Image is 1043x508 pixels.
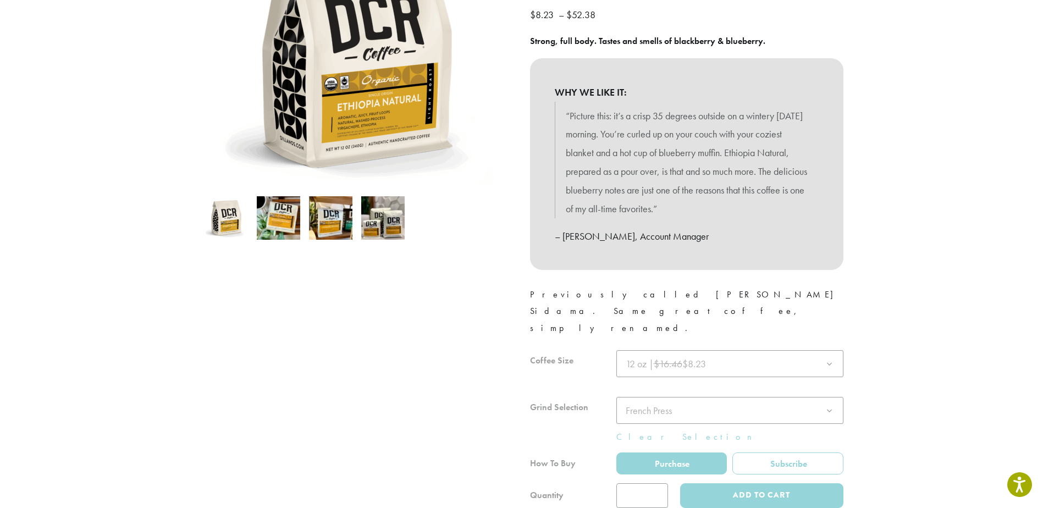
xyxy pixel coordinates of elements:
span: $ [530,8,536,21]
img: Ethiopia Natural - Image 4 [361,196,405,240]
p: Previously called [PERSON_NAME] Sidama. Same great coffee, simply renamed. [530,286,843,336]
bdi: 52.38 [566,8,598,21]
bdi: 8.23 [530,8,556,21]
p: – [PERSON_NAME], Account Manager [555,227,819,246]
p: “Picture this: it’s a crisp 35 degrees outside on a wintery [DATE] morning. You’re curled up on y... [566,107,808,218]
span: $ [566,8,572,21]
img: Ethiopia Natural [205,196,248,240]
span: – [559,8,564,21]
img: Ethiopia Natural - Image 2 [257,196,300,240]
img: Ethiopia Natural - Image 3 [309,196,352,240]
b: WHY WE LIKE IT: [555,83,819,102]
b: Strong, full body. Tastes and smells of blackberry & blueberry. [530,35,765,47]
